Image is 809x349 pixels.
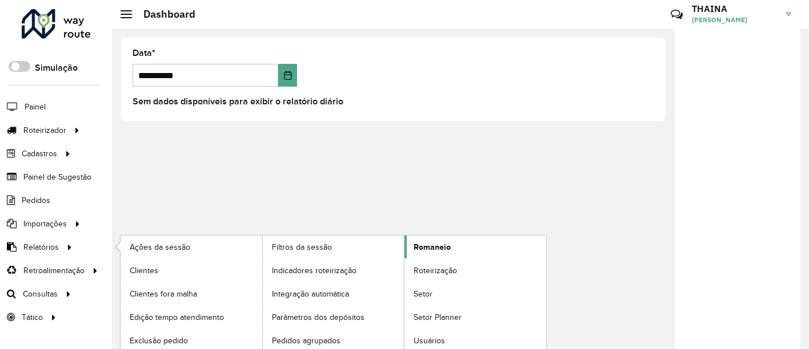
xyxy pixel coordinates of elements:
a: Contato Rápido [664,2,689,27]
a: Indicadores roteirização [263,259,404,282]
span: Relatórios [23,241,59,253]
a: Clientes [121,259,262,282]
span: Edição tempo atendimento [130,311,224,323]
span: Indicadores roteirização [272,265,357,277]
a: Roteirização [404,259,546,282]
span: Setor Planner [414,311,462,323]
a: Filtros da sessão [263,236,404,258]
a: Ações da sessão [121,236,262,258]
button: Choose Date [278,64,297,87]
span: Romaneio [414,241,451,253]
h3: THAINA [692,3,778,14]
a: Parâmetros dos depósitos [263,306,404,328]
a: Integração automática [263,282,404,305]
span: Clientes [130,265,158,277]
label: Data [133,46,155,60]
span: Usuários [414,335,445,347]
span: Clientes fora malha [130,288,197,300]
a: Setor Planner [404,306,546,328]
a: Romaneio [404,236,546,258]
span: Cadastros [22,148,57,160]
span: Pedidos [22,194,50,206]
span: Tático [22,311,43,323]
label: Sem dados disponíveis para exibir o relatório diário [133,95,343,108]
label: Simulação [35,61,78,75]
a: Edição tempo atendimento [121,306,262,328]
span: Exclusão pedido [130,335,188,347]
h2: Dashboard [132,8,195,21]
span: Pedidos agrupados [272,335,341,347]
span: Retroalimentação [23,265,85,277]
a: Setor [404,282,546,305]
span: [PERSON_NAME] [692,15,778,25]
span: Filtros da sessão [272,241,332,253]
a: Clientes fora malha [121,282,262,305]
span: Ações da sessão [130,241,190,253]
span: Consultas [23,288,58,300]
span: Parâmetros dos depósitos [272,311,365,323]
span: Painel [25,101,46,113]
span: Roteirização [414,265,457,277]
span: Integração automática [272,288,349,300]
span: Importações [23,218,67,230]
span: Setor [414,288,432,300]
span: Painel de Sugestão [23,171,91,183]
span: Roteirizador [23,124,66,136]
